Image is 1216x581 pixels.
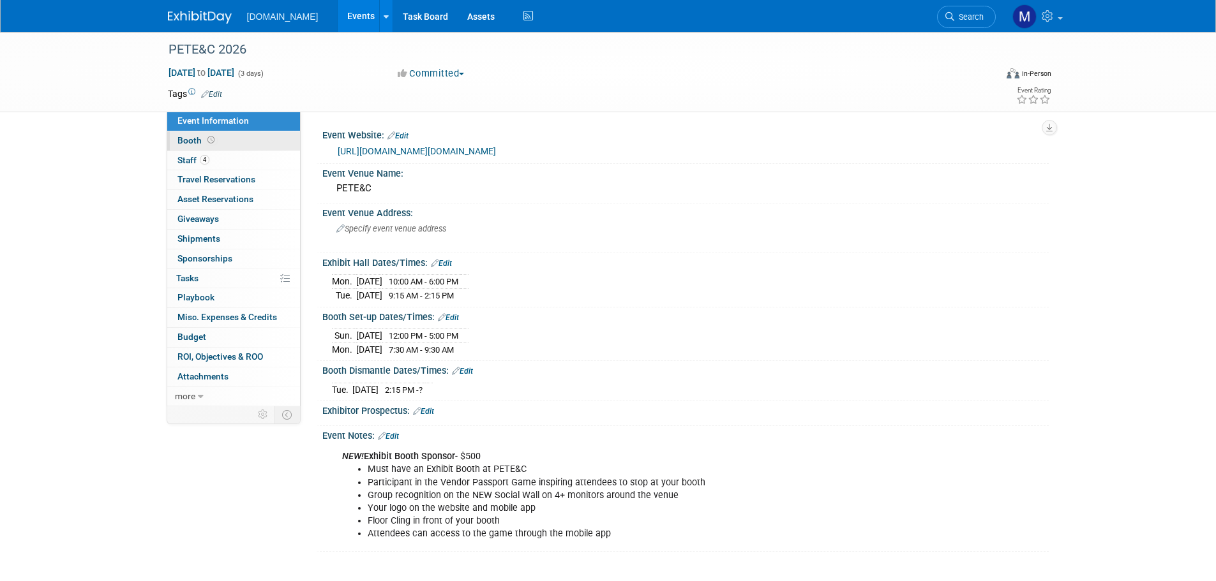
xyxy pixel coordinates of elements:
span: 9:15 AM - 2:15 PM [389,291,454,300]
li: Attendees can access to the game through the mobile app [368,527,901,540]
span: more [175,391,195,401]
span: [DOMAIN_NAME] [247,11,319,22]
span: Attachments [177,371,229,381]
b: Exhibit Booth Sponsor [342,451,455,462]
li: Participant in the Vendor Passport Game inspiring attendees to stop at your booth [368,476,901,489]
div: PETE&C 2026 [164,38,977,61]
a: Edit [431,259,452,268]
span: Asset Reservations [177,194,253,204]
span: Staff [177,155,209,165]
a: Staff4 [167,151,300,170]
span: to [195,68,207,78]
a: Edit [438,313,459,322]
img: Mark Menzella [1012,4,1037,29]
a: ROI, Objectives & ROO [167,348,300,367]
i: NEW! [342,451,364,462]
span: Booth [177,135,217,145]
div: Event Website: [322,126,1049,142]
span: 12:00 PM - 5:00 PM [389,331,458,341]
a: Edit [378,432,399,441]
span: 2:15 PM - [385,385,423,395]
td: Mon. [332,342,356,356]
td: [DATE] [352,383,379,396]
td: [DATE] [356,342,382,356]
a: [URL][DOMAIN_NAME][DOMAIN_NAME] [338,146,496,156]
span: Misc. Expenses & Credits [177,312,277,322]
span: 10:00 AM - 6:00 PM [389,277,458,286]
a: Shipments [167,230,300,249]
div: Event Notes: [322,426,1049,443]
td: Personalize Event Tab Strip [252,406,274,423]
td: [DATE] [356,289,382,302]
td: Mon. [332,275,356,289]
span: (3 days) [237,70,264,78]
li: Must have an Exhibit Booth at PETE&C [368,463,901,476]
span: 7:30 AM - 9:30 AM [389,345,454,355]
a: Attachments [167,367,300,386]
td: Tue. [332,383,352,396]
div: Event Venue Address: [322,203,1049,219]
a: Asset Reservations [167,190,300,209]
img: ExhibitDay [168,11,232,24]
div: Event Rating [1016,87,1051,94]
li: Group recognition on the NEW Social Wall on 4+ monitors around the venue [368,489,901,502]
td: Sun. [332,329,356,343]
span: Budget [177,332,206,342]
span: ROI, Objectives & ROO [177,351,263,362]
span: [DATE] [DATE] [168,67,235,78]
div: Booth Set-up Dates/Times: [322,307,1049,324]
li: Floor Cling in front of your booth [368,515,901,527]
span: Shipments [177,233,220,244]
button: Committed [393,67,469,80]
a: Travel Reservations [167,170,300,189]
td: [DATE] [356,329,382,343]
span: Giveaways [177,214,219,224]
td: [DATE] [356,275,382,289]
img: Format-Inperson.png [1007,68,1019,78]
td: Tags [168,87,222,100]
div: - $500 [333,444,908,547]
td: Toggle Event Tabs [274,406,300,423]
span: Search [954,12,984,22]
li: Your logo on the website and mobile app [368,502,901,515]
span: Specify event venue address [336,224,446,233]
a: Playbook [167,288,300,307]
td: Tue. [332,289,356,302]
a: Booth [167,131,300,151]
div: PETE&C [332,179,1039,198]
div: In-Person [1021,69,1051,78]
a: Tasks [167,269,300,288]
div: Booth Dismantle Dates/Times: [322,361,1049,378]
a: Misc. Expenses & Credits [167,308,300,327]
a: Event Information [167,112,300,131]
a: Search [937,6,996,28]
span: 4 [200,155,209,165]
div: Event Venue Name: [322,164,1049,180]
span: ? [419,385,423,395]
a: more [167,387,300,406]
a: Giveaways [167,210,300,229]
a: Edit [413,407,434,416]
span: Playbook [177,292,214,302]
a: Edit [452,367,473,376]
span: Tasks [176,273,199,283]
a: Sponsorships [167,249,300,268]
span: Travel Reservations [177,174,255,184]
a: Edit [201,90,222,99]
span: Sponsorships [177,253,232,263]
div: Exhibitor Prospectus: [322,401,1049,418]
a: Budget [167,328,300,347]
div: Exhibit Hall Dates/Times: [322,253,1049,270]
a: Edit [387,131,409,140]
span: Booth not reserved yet [205,135,217,145]
span: Event Information [177,115,249,126]
div: Event Format [920,66,1052,85]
